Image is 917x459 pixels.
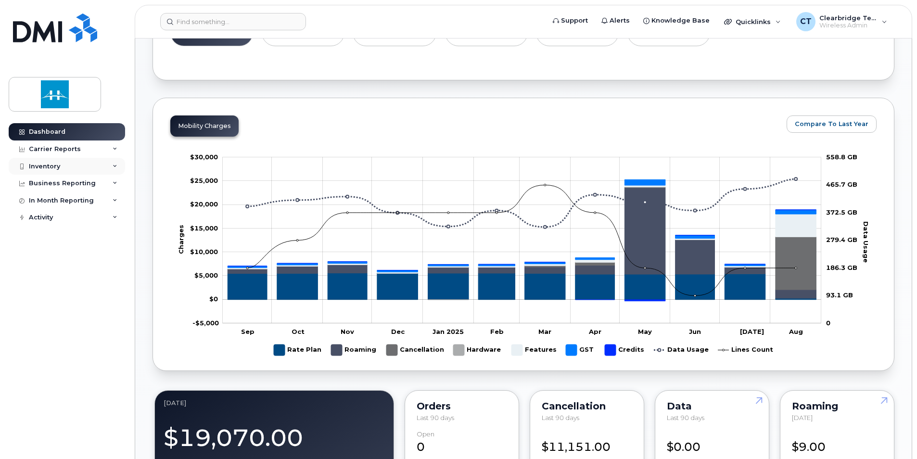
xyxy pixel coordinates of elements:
tspan: $20,000 [190,200,218,208]
tspan: 93.1 GB [826,291,853,299]
tspan: Sep [241,328,255,335]
input: Find something... [160,13,306,30]
g: $0 [190,200,218,208]
tspan: [DATE] [740,328,764,335]
tspan: Data Usage [862,221,870,262]
div: $9.00 [792,431,882,456]
tspan: $0 [209,295,218,303]
g: Cancellation [228,187,816,290]
g: Roaming [331,341,377,359]
g: Hardware [453,341,502,359]
tspan: Aug [789,328,803,335]
g: Roaming [228,188,816,298]
tspan: $25,000 [190,177,218,184]
g: $0 [190,177,218,184]
g: Data Usage [654,341,709,359]
g: Rate Plan [274,341,321,359]
tspan: 372.5 GB [826,208,857,216]
div: $11,151.00 [542,431,632,456]
g: Credits [605,341,644,359]
a: Knowledge Base [637,11,716,30]
tspan: 279.4 GB [826,236,857,243]
span: Wireless Admin [819,22,877,29]
tspan: -$5,000 [192,319,219,327]
tspan: 0 [826,319,830,327]
g: GST [566,341,595,359]
tspan: Oct [292,328,305,335]
span: Last 90 days [417,414,454,421]
tspan: Dec [391,328,405,335]
g: $0 [192,319,219,327]
g: Features [228,185,816,273]
div: Orders [417,402,507,410]
div: Data [667,402,757,410]
tspan: $5,000 [194,271,218,279]
tspan: Feb [490,328,504,335]
div: Roaming [792,402,882,410]
span: Clearbridge Tech [819,14,877,22]
tspan: $30,000 [190,153,218,161]
tspan: Mar [538,328,551,335]
tspan: 186.3 GB [826,264,857,271]
g: Legend [274,341,773,359]
tspan: Jan 2025 [433,328,464,335]
span: Knowledge Base [651,16,710,25]
a: Support [546,11,595,30]
div: Clearbridge Tech [790,12,894,31]
g: $0 [194,271,218,279]
span: Alerts [610,16,630,25]
span: Support [561,16,588,25]
tspan: Apr [588,328,601,335]
div: 0 [417,431,507,456]
div: Cancellation [542,402,632,410]
tspan: 558.8 GB [826,153,857,161]
g: $0 [190,224,218,232]
span: Last 90 days [542,414,579,421]
span: [DATE] [792,414,813,421]
a: Alerts [595,11,637,30]
g: $0 [190,153,218,161]
g: Chart [177,153,871,359]
span: CT [800,16,812,27]
g: Rate Plan [228,273,816,300]
tspan: $15,000 [190,224,218,232]
tspan: Nov [341,328,354,335]
span: Compare To Last Year [795,119,868,128]
tspan: May [638,328,652,335]
tspan: 465.7 GB [826,180,857,188]
g: Lines Count [718,341,773,359]
div: $0.00 [667,431,757,456]
g: $0 [190,248,218,255]
g: Cancellation [386,341,444,359]
tspan: Jun [689,328,701,335]
span: Quicklinks [736,18,771,25]
div: August 2025 [164,399,385,407]
tspan: $10,000 [190,248,218,255]
span: Last 90 days [667,414,704,421]
g: Features [511,341,557,359]
button: Compare To Last Year [787,115,877,133]
div: Open [417,431,434,438]
tspan: Charges [177,225,185,254]
div: Quicklinks [717,12,788,31]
